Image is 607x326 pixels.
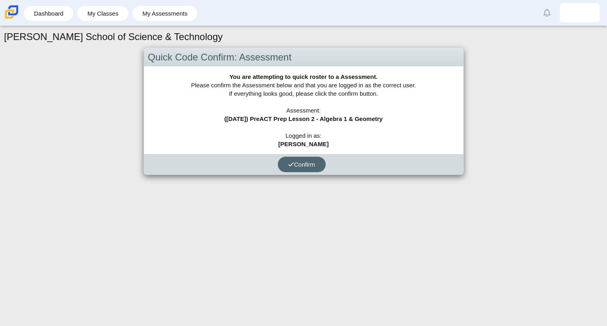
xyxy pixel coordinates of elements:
[144,66,463,154] div: Please confirm the Assessment below and that you are logged in as the correct user. If everything...
[144,48,463,67] div: Quick Code Confirm: Assessment
[229,73,377,80] b: You are attempting to quick roster to a Assessment.
[224,115,383,122] b: ([DATE]) PreACT Prep Lesson 2 - Algebra 1 & Geometry
[3,15,20,22] a: Carmen School of Science & Technology
[538,4,556,22] a: Alerts
[3,4,20,20] img: Carmen School of Science & Technology
[4,30,223,44] h1: [PERSON_NAME] School of Science & Technology
[288,161,315,168] span: Confirm
[28,6,69,21] a: Dashboard
[278,157,326,172] button: Confirm
[136,6,194,21] a: My Assessments
[573,6,586,19] img: sarahi.cortez.lfNFrl
[81,6,124,21] a: My Classes
[560,3,600,22] a: sarahi.cortez.lfNFrl
[278,141,329,147] b: [PERSON_NAME]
